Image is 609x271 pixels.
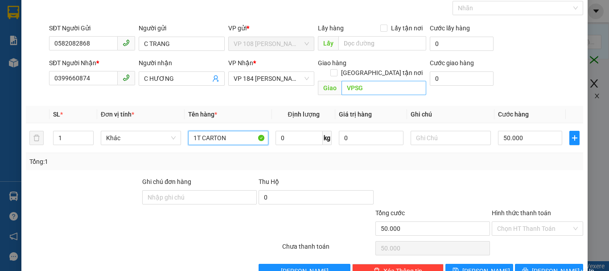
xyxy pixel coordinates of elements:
[318,59,346,67] span: Giao hàng
[339,131,403,145] input: 0
[106,131,176,145] span: Khác
[387,23,426,33] span: Lấy tận nơi
[375,209,405,217] span: Tổng cước
[411,131,491,145] input: Ghi Chú
[570,134,579,142] span: plus
[83,131,93,138] span: Increase Value
[101,111,134,118] span: Đơn vị tính
[318,81,342,95] span: Giao
[498,111,529,118] span: Cước hàng
[407,106,494,123] th: Ghi chú
[123,74,130,81] span: phone
[228,59,253,67] span: VP Nhận
[83,138,93,145] span: Decrease Value
[139,23,225,33] div: Người gửi
[430,59,474,67] label: Cước giao hàng
[281,242,374,257] div: Chưa thanh toán
[212,75,219,82] span: user-add
[142,190,257,204] input: Ghi chú đơn hàng
[288,111,319,118] span: Định lượng
[259,178,279,185] span: Thu Hộ
[188,111,217,118] span: Tên hàng
[228,23,314,33] div: VP gửi
[142,178,191,185] label: Ghi chú đơn hàng
[342,81,426,95] input: Dọc đường
[49,23,135,33] div: SĐT Người Gửi
[123,39,130,46] span: phone
[86,139,91,144] span: down
[318,36,338,50] span: Lấy
[337,68,426,78] span: [GEOGRAPHIC_DATA] tận nơi
[338,36,426,50] input: Dọc đường
[492,209,551,217] label: Hình thức thanh toán
[323,131,332,145] span: kg
[139,58,225,68] div: Người nhận
[53,111,60,118] span: SL
[234,37,309,50] span: VP 108 Lê Hồng Phong - Vũng Tàu
[29,131,44,145] button: delete
[569,131,580,145] button: plus
[430,37,494,51] input: Cước lấy hàng
[188,131,268,145] input: VD: Bàn, Ghế
[234,72,309,85] span: VP 184 Nguyễn Văn Trỗi - HCM
[339,111,372,118] span: Giá trị hàng
[29,157,236,167] div: Tổng: 1
[49,58,135,68] div: SĐT Người Nhận
[430,71,494,86] input: Cước giao hàng
[430,25,470,32] label: Cước lấy hàng
[86,133,91,138] span: up
[318,25,344,32] span: Lấy hàng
